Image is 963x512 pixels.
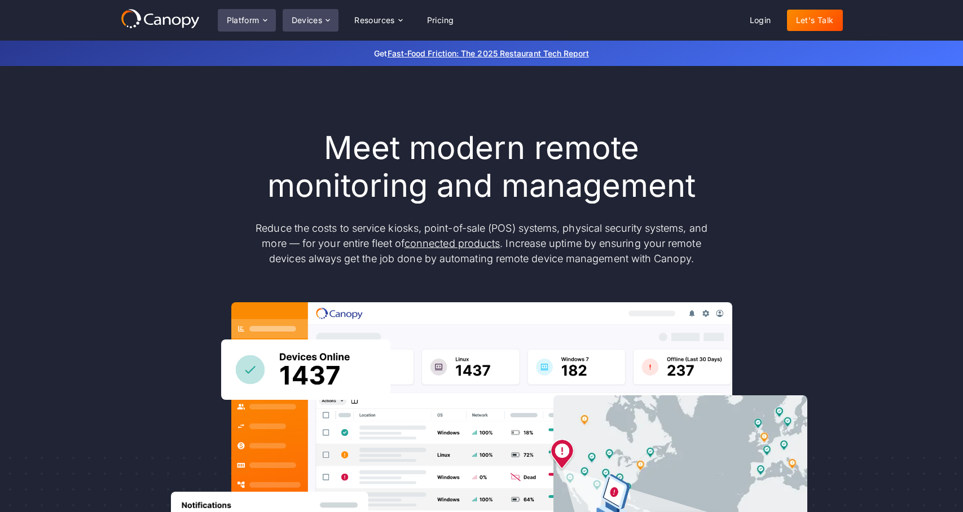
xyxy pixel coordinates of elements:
a: Login [741,10,780,31]
p: Get [205,47,758,59]
img: Canopy sees how many devices are online [221,339,390,400]
a: Pricing [418,10,463,31]
a: Fast-Food Friction: The 2025 Restaurant Tech Report [388,48,589,58]
h1: Meet modern remote monitoring and management [245,129,719,205]
p: Reduce the costs to service kiosks, point-of-sale (POS) systems, physical security systems, and m... [245,220,719,266]
div: Devices [292,16,323,24]
div: Devices [283,9,339,32]
div: Platform [227,16,260,24]
a: Let's Talk [787,10,843,31]
div: Resources [345,9,411,32]
a: connected products [404,237,500,249]
div: Platform [218,9,276,32]
div: Resources [354,16,395,24]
